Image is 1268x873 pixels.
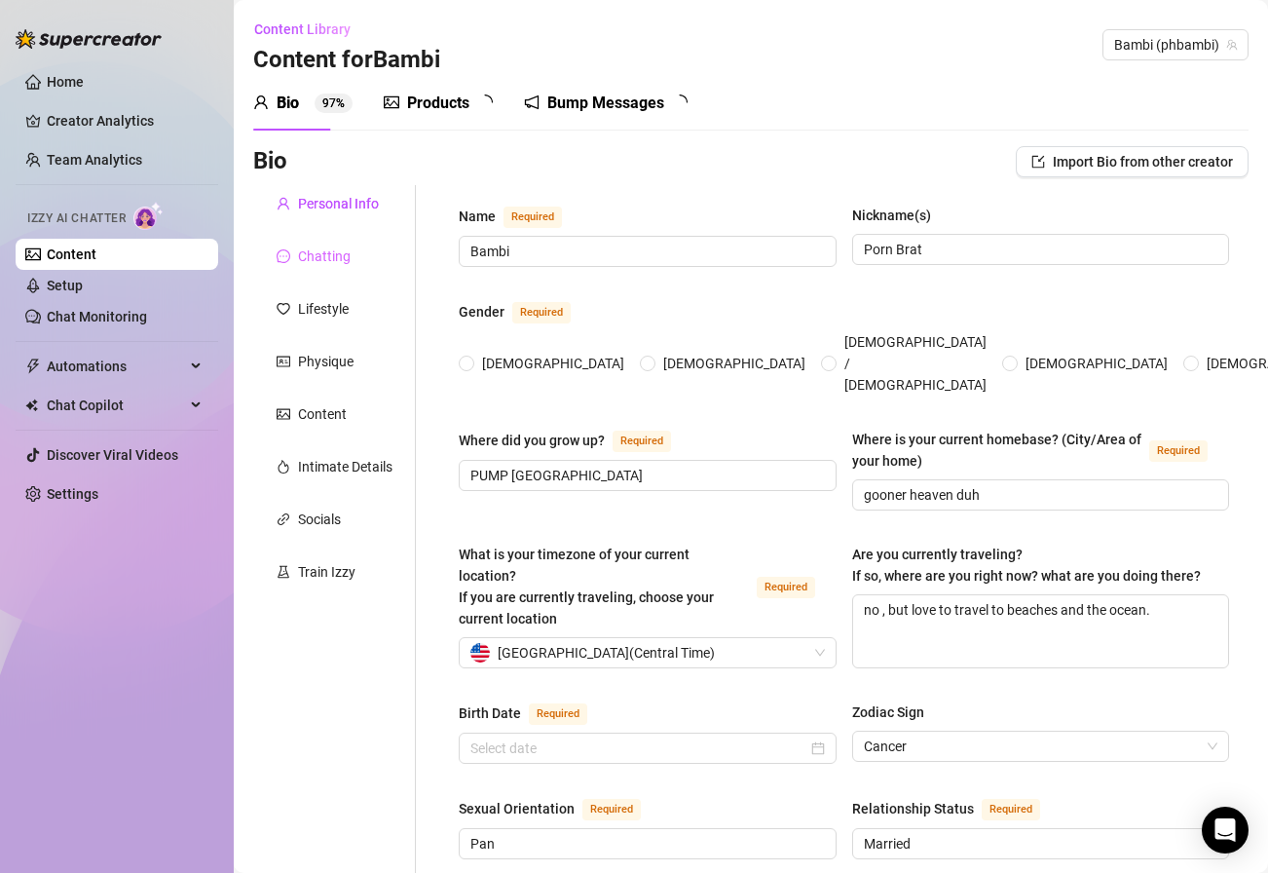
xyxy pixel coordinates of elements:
[1018,353,1175,374] span: [DEMOGRAPHIC_DATA]
[47,247,96,262] a: Content
[470,833,821,854] input: Sexual Orientation
[298,351,354,372] div: Physique
[853,595,1229,667] textarea: no , but love to travel to beaches and the ocean.
[298,561,355,583] div: Train Izzy
[470,643,490,663] img: us
[864,239,1214,260] input: Nickname(s)
[459,430,605,451] div: Where did you grow up?
[1149,440,1208,462] span: Required
[864,732,1218,761] span: Cancer
[1202,807,1249,854] div: Open Intercom Messenger
[253,45,440,76] h3: Content for Bambi
[277,302,290,316] span: heart
[837,331,994,396] span: [DEMOGRAPHIC_DATA] / [DEMOGRAPHIC_DATA]
[864,833,1214,854] input: Relationship Status
[298,403,347,425] div: Content
[277,407,290,421] span: picture
[852,702,938,723] label: Zodiac Sign
[459,301,504,323] div: Gender
[582,799,641,820] span: Required
[1016,146,1249,177] button: Import Bio from other creator
[852,429,1142,472] div: Where is your current homebase? (City/Area of your home)
[47,390,185,421] span: Chat Copilot
[298,193,379,214] div: Personal Info
[47,351,185,382] span: Automations
[1114,30,1237,59] span: Bambi (phbambi)
[470,465,821,486] input: Where did you grow up?
[757,577,815,598] span: Required
[470,738,807,759] input: Birth Date
[277,512,290,526] span: link
[852,547,1201,584] span: Are you currently traveling? If so, where are you right now? what are you doing there?
[47,447,178,463] a: Discover Viral Videos
[459,429,692,452] label: Where did you grow up?
[47,486,98,502] a: Settings
[459,206,496,227] div: Name
[498,638,715,667] span: [GEOGRAPHIC_DATA] ( Central Time )
[47,309,147,324] a: Chat Monitoring
[384,95,399,110] span: picture
[253,95,269,110] span: user
[459,797,662,820] label: Sexual Orientation
[16,29,162,49] img: logo-BBDzfeDw.svg
[25,399,38,412] img: Chat Copilot
[459,547,714,626] span: What is your timezone of your current location? If you are currently traveling, choose your curre...
[253,146,287,177] h3: Bio
[459,798,575,819] div: Sexual Orientation
[852,702,924,723] div: Zodiac Sign
[470,241,821,262] input: Name
[315,94,353,113] sup: 97%
[503,207,562,228] span: Required
[27,209,126,228] span: Izzy AI Chatter
[459,702,609,725] label: Birth Date
[277,355,290,368] span: idcard
[613,431,671,452] span: Required
[277,460,290,474] span: fire
[25,359,41,374] span: thunderbolt
[852,205,945,226] label: Nickname(s)
[47,74,84,90] a: Home
[1226,39,1238,51] span: team
[47,152,142,168] a: Team Analytics
[512,302,571,323] span: Required
[524,95,540,110] span: notification
[459,300,592,323] label: Gender
[669,92,690,113] span: loading
[133,202,164,230] img: AI Chatter
[298,246,351,267] div: Chatting
[529,703,587,725] span: Required
[47,278,83,293] a: Setup
[852,429,1230,472] label: Where is your current homebase? (City/Area of your home)
[852,205,931,226] div: Nickname(s)
[47,105,203,136] a: Creator Analytics
[1053,154,1233,170] span: Import Bio from other creator
[298,509,341,530] div: Socials
[459,205,583,228] label: Name
[253,14,366,45] button: Content Library
[407,92,469,115] div: Products
[298,456,392,477] div: Intimate Details
[1031,155,1045,169] span: import
[277,197,290,210] span: user
[298,298,349,320] div: Lifestyle
[459,702,521,724] div: Birth Date
[864,484,1214,506] input: Where is your current homebase? (City/Area of your home)
[254,21,351,37] span: Content Library
[474,92,496,113] span: loading
[547,92,664,115] div: Bump Messages
[852,797,1062,820] label: Relationship Status
[474,353,632,374] span: [DEMOGRAPHIC_DATA]
[277,92,299,115] div: Bio
[277,565,290,579] span: experiment
[277,249,290,263] span: message
[982,799,1040,820] span: Required
[852,798,974,819] div: Relationship Status
[655,353,813,374] span: [DEMOGRAPHIC_DATA]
